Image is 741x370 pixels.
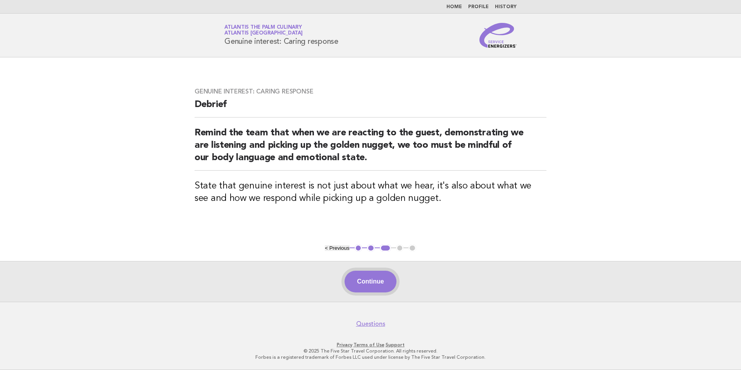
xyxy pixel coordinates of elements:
[133,342,608,348] p: · ·
[367,244,375,252] button: 2
[224,31,303,36] span: Atlantis [GEOGRAPHIC_DATA]
[353,342,384,348] a: Terms of Use
[195,88,546,95] h3: Genuine interest: Caring response
[386,342,405,348] a: Support
[495,5,517,9] a: History
[356,320,385,328] a: Questions
[337,342,352,348] a: Privacy
[446,5,462,9] a: Home
[355,244,362,252] button: 1
[195,99,546,118] h2: Debrief
[224,25,338,45] h1: Genuine interest: Caring response
[345,271,396,292] button: Continue
[380,244,391,252] button: 3
[479,23,517,48] img: Service Energizers
[195,127,546,171] h2: Remind the team that when we are reacting to the guest, demonstrating we are listening and pickin...
[133,354,608,360] p: Forbes is a registered trademark of Forbes LLC used under license by The Five Star Travel Corpora...
[325,245,349,251] button: < Previous
[468,5,489,9] a: Profile
[195,180,546,205] h3: State that genuine interest is not just about what we hear, it's also about what we see and how w...
[224,25,303,36] a: Atlantis The Palm CulinaryAtlantis [GEOGRAPHIC_DATA]
[133,348,608,354] p: © 2025 The Five Star Travel Corporation. All rights reserved.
